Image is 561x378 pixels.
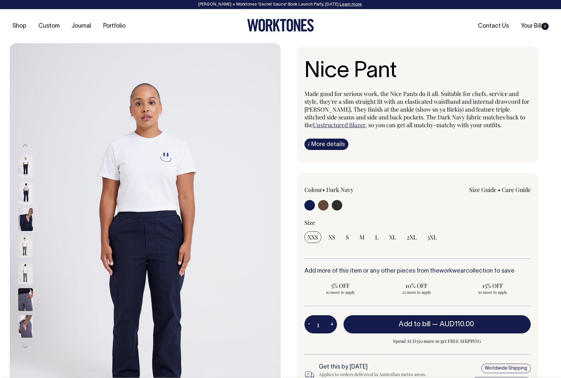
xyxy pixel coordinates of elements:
span: 0 [541,23,549,30]
span: M [359,233,365,241]
div: Size [304,219,531,226]
span: 50 more to apply [460,290,526,295]
img: charcoal [18,235,33,258]
span: • [322,186,325,194]
a: Shop [10,21,29,32]
a: workwear [439,268,466,274]
a: Unstructured Blazer [313,121,365,129]
a: Care Guide [502,186,531,194]
input: 5% OFF 10 more to apply [304,280,377,297]
span: 15% OFF [460,282,526,290]
a: iMore details [304,139,348,150]
input: 15% OFF 50 more to apply [456,280,529,297]
span: , so you can get all matchy-matchy with your outfits. [365,121,502,129]
span: i [308,141,310,147]
h6: Add more of this item or any other pieces from the collection to save [304,268,531,275]
button: + [327,318,337,331]
input: 3XL [424,231,440,243]
span: L [375,233,379,241]
input: XXS [304,231,321,243]
img: charcoal [18,315,33,338]
h1: Nice Pant [304,60,531,84]
input: L [372,231,382,243]
img: charcoal [18,262,33,284]
button: Previous [21,138,30,153]
button: Next [21,340,30,354]
span: S [346,233,349,241]
input: M [356,231,368,243]
label: Dark Navy [326,186,354,194]
span: AUD110.00 [440,321,474,328]
a: Your Bill0 [518,21,551,32]
span: 5% OFF [308,282,373,290]
span: XS [329,233,335,241]
span: Made good for serious work, the Nice Pants do it all. Suitable for chefs, service and style, they... [304,90,529,129]
a: Contact Us [475,21,512,32]
span: — [432,321,476,328]
img: dark-navy [18,155,33,178]
a: Size Guide [469,186,497,194]
input: 10% OFF 25 more to apply [380,280,453,297]
div: Colour [304,186,395,194]
span: 3XL [427,233,437,241]
img: charcoal [18,288,33,311]
span: 10 more to apply [308,290,373,295]
img: dark-navy [18,208,33,231]
span: 2XL [407,233,417,241]
div: [PERSON_NAME] × Worktones ‘Secret Sauce’ Book Launch Party, [DATE]. . [7,2,554,7]
span: XXS [308,233,318,241]
span: 10% OFF [384,282,449,290]
span: Spend AUD350 more to get FREE SHIPPING [344,337,531,345]
a: Portfolio [101,21,128,32]
button: Add to bill —AUD110.00 [344,315,531,333]
span: 25 more to apply [384,290,449,295]
a: Journal [69,21,94,32]
img: dark-navy [18,182,33,204]
span: • [498,186,500,194]
h6: Get this by [DATE] [319,364,428,371]
a: Learn more [340,3,362,7]
span: XL [389,233,396,241]
a: Custom [36,21,62,32]
span: Add to bill [399,321,430,328]
input: S [343,231,352,243]
input: XL [386,231,400,243]
input: 2XL [403,231,420,243]
button: - [304,318,314,331]
input: XS [325,231,339,243]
